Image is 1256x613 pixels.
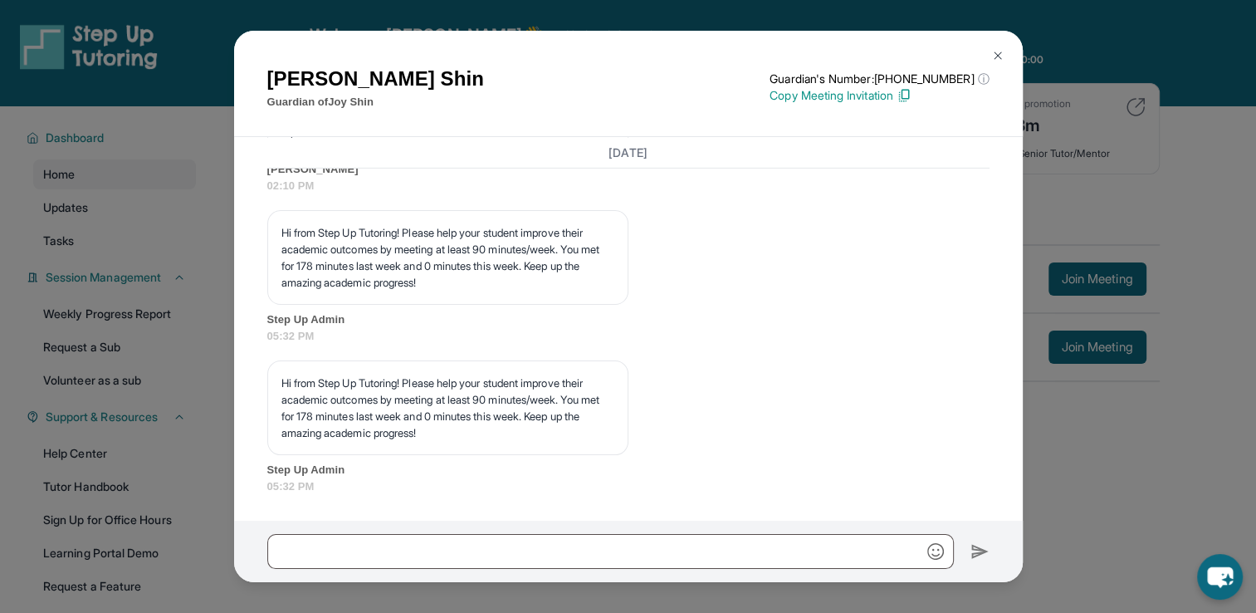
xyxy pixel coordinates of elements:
span: 05:32 PM [267,478,990,495]
h3: [DATE] [267,144,990,160]
img: Copy Icon [897,88,911,103]
img: Send icon [970,542,990,562]
img: Close Icon [991,49,1004,62]
span: ⓘ [977,71,989,87]
p: Copy Meeting Invitation [770,87,989,104]
button: chat-button [1197,554,1243,600]
span: Step Up Admin [267,462,990,478]
span: [PERSON_NAME] [267,161,990,178]
img: Emoji [927,543,944,560]
span: 05:32 PM [267,328,990,345]
span: 02:10 PM [267,178,990,194]
p: Guardian of Joy Shin [267,94,484,110]
h1: [PERSON_NAME] Shin [267,64,484,94]
p: Hi from Step Up Tutoring! Please help your student improve their academic outcomes by meeting at ... [281,224,614,291]
p: Hi from Step Up Tutoring! Please help your student improve their academic outcomes by meeting at ... [281,375,614,441]
span: Step Up Admin [267,311,990,328]
p: Guardian's Number: [PHONE_NUMBER] [770,71,989,87]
